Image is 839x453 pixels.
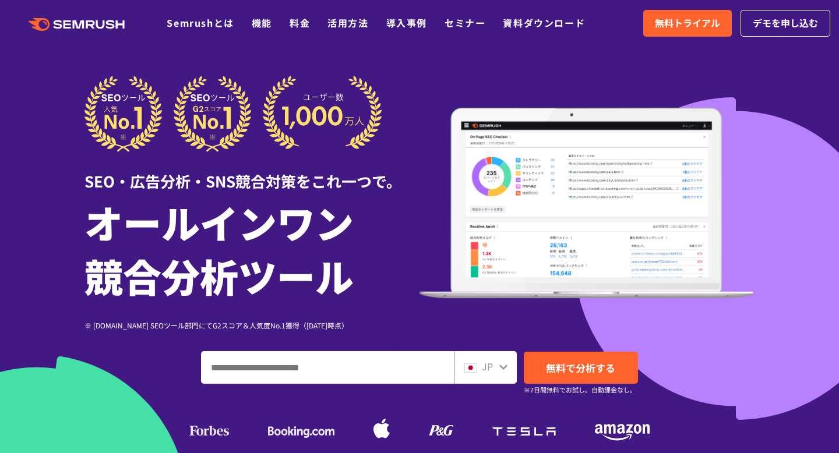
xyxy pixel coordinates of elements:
[753,16,818,31] span: デモを申し込む
[524,352,638,384] a: 無料で分析する
[741,10,830,37] a: デモを申し込む
[167,16,234,30] a: Semrushとは
[503,16,585,30] a: 資料ダウンロード
[546,360,615,375] span: 無料で分析する
[386,16,427,30] a: 導入事例
[202,352,454,383] input: ドメイン、キーワードまたはURLを入力してください
[445,16,485,30] a: セミナー
[643,10,732,37] a: 無料トライアル
[252,16,272,30] a: 機能
[290,16,310,30] a: 料金
[327,16,368,30] a: 活用方法
[524,384,636,395] small: ※7日間無料でお試し。自動課金なし。
[84,152,419,192] div: SEO・広告分析・SNS競合対策をこれ一つで。
[84,320,419,331] div: ※ [DOMAIN_NAME] SEOツール部門にてG2スコア＆人気度No.1獲得（[DATE]時点）
[84,195,419,302] h1: オールインワン 競合分析ツール
[482,359,493,373] span: JP
[655,16,720,31] span: 無料トライアル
